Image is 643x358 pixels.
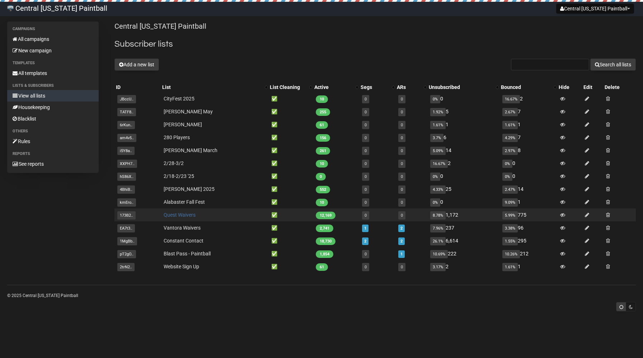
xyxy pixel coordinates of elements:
[582,82,604,92] th: Edit: No sort applied, sorting is disabled
[401,123,403,127] a: 0
[7,33,99,45] a: All campaigns
[164,135,190,140] a: 280 Players
[164,160,184,166] a: 2/28-3/2
[268,118,313,131] td: ✅
[316,250,333,258] span: 1,854
[499,260,557,273] td: 1
[499,92,557,105] td: 2
[364,226,366,231] a: 1
[502,224,518,232] span: 3.38%
[499,82,557,92] th: Bounced: No sort applied, activate to apply an ascending sort
[365,161,367,166] a: 0
[401,149,403,153] a: 0
[164,173,194,179] a: 2/18-2/23 '25
[502,198,518,207] span: 9.09%
[502,147,518,155] span: 2.97%
[429,84,492,91] div: Unsubscribed
[268,247,313,260] td: ✅
[427,247,499,260] td: 222
[502,237,518,245] span: 1.55%
[401,110,403,114] a: 0
[430,95,440,103] span: 0%
[117,134,136,142] span: am4v5..
[401,200,403,205] a: 0
[7,45,99,56] a: New campaign
[401,213,403,218] a: 0
[365,174,367,179] a: 0
[502,108,518,116] span: 2.67%
[365,136,367,140] a: 0
[590,58,636,71] button: Search all lists
[502,160,512,168] span: 0%
[499,208,557,221] td: 775
[164,212,196,218] a: Quest Waivers
[430,198,440,207] span: 0%
[316,95,328,103] span: 10
[583,84,602,91] div: Edit
[268,208,313,221] td: ✅
[499,118,557,131] td: 1
[268,131,313,144] td: ✅
[359,82,395,92] th: Segs: No sort applied, activate to apply an ascending sort
[114,22,636,31] p: Central [US_STATE] Paintball
[499,247,557,260] td: 212
[316,199,328,206] span: 10
[401,265,403,269] a: 0
[117,224,135,232] span: EA7t3..
[164,109,213,114] a: [PERSON_NAME] May
[117,121,135,129] span: 6rKun..
[7,158,99,170] a: See reports
[400,226,403,231] a: 2
[401,136,403,140] a: 0
[268,105,313,118] td: ✅
[427,82,499,92] th: Unsubscribed: No sort applied, activate to apply an ascending sort
[117,185,135,194] span: 4BhiB..
[316,212,335,219] span: 12,169
[117,237,137,245] span: 1MgBb..
[365,110,367,114] a: 0
[316,147,330,155] span: 261
[397,84,420,91] div: ARs
[430,108,446,116] span: 1.92%
[427,157,499,170] td: 2
[401,97,403,102] a: 0
[268,221,313,234] td: ✅
[316,108,330,116] span: 255
[117,198,136,207] span: kmEro..
[7,113,99,124] a: Blacklist
[7,292,636,300] p: © 2025 Central [US_STATE] Paintball
[164,122,202,127] a: [PERSON_NAME]
[400,239,403,244] a: 2
[430,134,443,142] span: 3.7%
[7,25,99,33] li: Campaigns
[400,252,403,256] a: 1
[430,224,446,232] span: 7.96%
[164,186,215,192] a: [PERSON_NAME] 2025
[502,121,518,129] span: 1.61%
[161,82,268,92] th: List: No sort applied, activate to apply an ascending sort
[361,84,388,91] div: Segs
[7,81,99,90] li: Lists & subscribers
[401,174,403,179] a: 0
[164,251,211,256] a: Blast Pass - Paintball
[270,84,306,91] div: List Cleaning
[427,118,499,131] td: 1
[365,187,367,192] a: 0
[502,211,518,220] span: 5.99%
[499,221,557,234] td: 96
[427,105,499,118] td: 5
[427,92,499,105] td: 0
[316,237,335,245] span: 18,730
[268,92,313,105] td: ✅
[430,160,448,168] span: 16.67%
[365,265,367,269] a: 0
[7,67,99,79] a: All templates
[427,144,499,157] td: 14
[314,84,352,91] div: Active
[502,134,518,142] span: 4.29%
[164,264,199,269] a: Website Sign Up
[499,144,557,157] td: 8
[114,58,159,71] button: Add a new list
[164,199,205,205] a: Alabaster Fall Fest
[502,263,518,271] span: 1.61%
